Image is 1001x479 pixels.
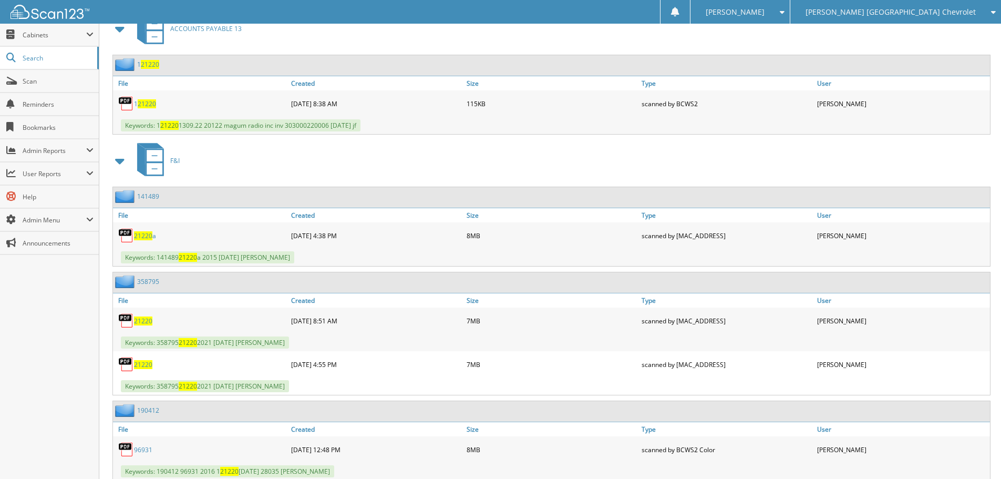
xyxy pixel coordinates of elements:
[464,76,639,90] a: Size
[179,338,197,347] span: 21220
[464,439,639,460] div: 8MB
[464,422,639,436] a: Size
[138,99,156,108] span: 21220
[814,439,990,460] div: [PERSON_NAME]
[23,123,94,132] span: Bookmarks
[288,422,464,436] a: Created
[11,5,89,19] img: scan123-logo-white.svg
[639,439,814,460] div: scanned by BCWS2 Color
[806,9,976,15] span: [PERSON_NAME] [GEOGRAPHIC_DATA] Chevrolet
[137,60,159,69] a: 121220
[464,225,639,246] div: 8MB
[121,465,334,477] span: Keywords: 190412 96931 2016 1 [DATE] 28035 [PERSON_NAME]
[113,208,288,222] a: File
[23,30,86,39] span: Cabinets
[141,60,159,69] span: 21220
[464,93,639,114] div: 115KB
[118,442,134,457] img: PDF.png
[23,192,94,201] span: Help
[121,380,289,392] span: Keywords: 358795 2021 [DATE] [PERSON_NAME]
[288,225,464,246] div: [DATE] 4:38 PM
[464,310,639,331] div: 7MB
[121,337,289,349] span: Keywords: 358795 2021 [DATE] [PERSON_NAME]
[137,277,159,286] a: 358795
[814,93,990,114] div: [PERSON_NAME]
[160,121,179,130] span: 21220
[639,208,814,222] a: Type
[23,77,94,86] span: Scan
[288,310,464,331] div: [DATE] 8:51 AM
[706,9,765,15] span: [PERSON_NAME]
[639,310,814,331] div: scanned by [MAC_ADDRESS]
[23,216,86,225] span: Admin Menu
[814,354,990,375] div: [PERSON_NAME]
[288,293,464,308] a: Created
[115,190,137,203] img: folder2.png
[115,275,137,288] img: folder2.png
[118,313,134,329] img: PDF.png
[639,422,814,436] a: Type
[134,445,152,454] a: 96931
[134,360,152,369] a: 21220
[137,192,159,201] a: 141489
[134,231,152,240] span: 21220
[23,239,94,248] span: Announcements
[134,317,152,325] a: 21220
[170,24,242,33] span: ACCOUNTS PAYABLE 13
[137,406,159,415] a: 190412
[115,404,137,417] img: folder2.png
[814,208,990,222] a: User
[113,293,288,308] a: File
[115,58,137,71] img: folder2.png
[134,231,156,240] a: 21220a
[948,429,1001,479] iframe: Chat Widget
[23,169,86,178] span: User Reports
[23,54,92,63] span: Search
[814,422,990,436] a: User
[118,228,134,243] img: PDF.png
[639,76,814,90] a: Type
[131,140,180,181] a: F&I
[121,251,294,263] span: Keywords: 141489 a 2015 [DATE] [PERSON_NAME]
[220,467,239,476] span: 21220
[639,225,814,246] div: scanned by [MAC_ADDRESS]
[288,93,464,114] div: [DATE] 8:38 AM
[179,253,197,262] span: 21220
[113,422,288,436] a: File
[288,439,464,460] div: [DATE] 12:48 PM
[814,310,990,331] div: [PERSON_NAME]
[170,156,180,165] span: F&I
[639,354,814,375] div: scanned by [MAC_ADDRESS]
[464,293,639,308] a: Size
[113,76,288,90] a: File
[121,119,360,131] span: Keywords: 1 1309.22 20122 magum radio inc inv 303000220006 [DATE] jf
[23,146,86,155] span: Admin Reports
[464,208,639,222] a: Size
[134,99,156,108] a: 121220
[814,293,990,308] a: User
[118,356,134,372] img: PDF.png
[639,93,814,114] div: scanned by BCWS2
[179,382,197,391] span: 21220
[288,354,464,375] div: [DATE] 4:55 PM
[464,354,639,375] div: 7MB
[639,293,814,308] a: Type
[118,96,134,111] img: PDF.png
[288,76,464,90] a: Created
[814,76,990,90] a: User
[288,208,464,222] a: Created
[131,8,242,49] a: ACCOUNTS PAYABLE 13
[814,225,990,246] div: [PERSON_NAME]
[23,100,94,109] span: Reminders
